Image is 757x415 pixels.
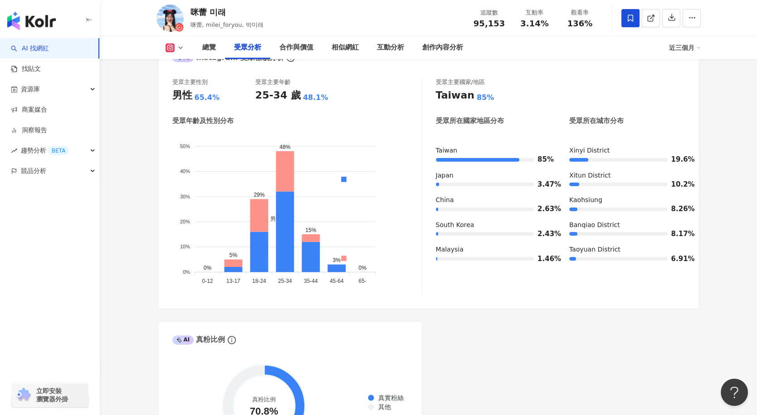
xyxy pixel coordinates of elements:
[7,12,56,30] img: logo
[537,231,551,237] span: 2.43%
[12,383,88,407] a: chrome extension立即安裝 瀏覽器外掛
[358,278,366,284] tspan: 65-
[180,194,190,199] tspan: 30%
[436,245,552,254] div: Malaysia
[567,19,593,28] span: 136%
[472,8,507,17] div: 追蹤數
[303,93,328,103] div: 48.1%
[48,146,69,155] div: BETA
[180,143,190,149] tspan: 50%
[569,221,685,230] div: Banqiao District
[537,206,551,212] span: 2.63%
[36,387,68,403] span: 立即安裝 瀏覽器外掛
[332,42,359,53] div: 相似網紅
[21,140,69,161] span: 趨勢分析
[303,278,317,284] tspan: 35-44
[172,116,234,126] div: 受眾年齡及性別分布
[195,93,220,103] div: 65.4%
[518,8,552,17] div: 互動率
[255,89,301,103] div: 25-34 歲
[563,8,597,17] div: 觀看率
[180,219,190,224] tspan: 20%
[264,216,281,222] span: 男性
[190,21,264,28] span: 咪蕾, milei_foryou, 박미래
[569,146,685,155] div: Xinyi District
[226,278,240,284] tspan: 13-17
[21,79,40,99] span: 資源庫
[477,93,494,103] div: 85%
[226,335,237,346] span: info-circle
[436,89,474,103] div: Taiwan
[234,42,261,53] div: 受眾分析
[156,5,184,32] img: KOL Avatar
[422,42,463,53] div: 創作內容分析
[569,171,685,180] div: Xitun District
[255,78,291,86] div: 受眾主要年齡
[180,244,190,249] tspan: 10%
[15,388,32,402] img: chrome extension
[371,403,391,410] span: 其他
[671,256,685,262] span: 6.91%
[537,156,551,163] span: 85%
[569,116,624,126] div: 受眾所在城市分布
[11,148,17,154] span: rise
[172,89,192,103] div: 男性
[474,19,505,28] span: 95,153
[537,181,551,188] span: 3.47%
[371,394,404,401] span: 真實粉絲
[377,42,404,53] div: 互動分析
[671,181,685,188] span: 10.2%
[11,44,49,53] a: searchAI 找網紅
[252,278,266,284] tspan: 18-24
[202,278,213,284] tspan: 0-12
[202,42,216,53] div: 總覽
[11,126,47,135] a: 洞察報告
[172,78,208,86] div: 受眾主要性別
[537,256,551,262] span: 1.46%
[11,105,47,114] a: 商案媒合
[436,221,552,230] div: South Korea
[11,64,41,74] a: 找貼文
[436,78,485,86] div: 受眾主要國家/地區
[183,269,190,275] tspan: 0%
[569,245,685,254] div: Taoyuan District
[436,116,504,126] div: 受眾所在國家地區分布
[172,335,225,345] div: 真粉比例
[21,161,46,181] span: 競品分析
[569,196,685,205] div: Kaohsiung
[190,6,264,18] div: 咪蕾 미래
[436,196,552,205] div: China
[436,146,552,155] div: Taiwan
[278,278,292,284] tspan: 25-34
[671,156,685,163] span: 19.6%
[671,206,685,212] span: 8.26%
[671,231,685,237] span: 8.17%
[721,379,748,406] iframe: Help Scout Beacon - Open
[329,278,343,284] tspan: 45-64
[172,336,194,345] div: AI
[436,171,552,180] div: Japan
[279,42,313,53] div: 合作與價值
[180,168,190,174] tspan: 40%
[669,40,701,55] div: 近三個月
[520,19,548,28] span: 3.14%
